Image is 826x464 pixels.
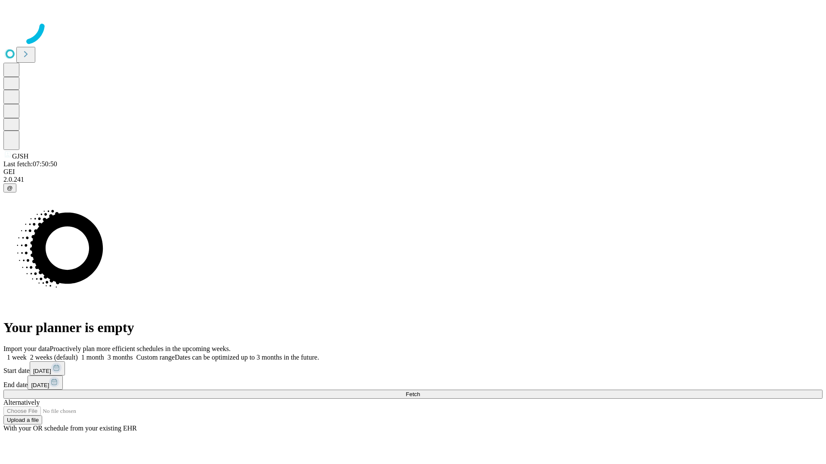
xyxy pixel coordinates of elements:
[3,415,42,424] button: Upload a file
[12,153,28,160] span: GJSH
[3,361,823,375] div: Start date
[81,354,104,361] span: 1 month
[175,354,319,361] span: Dates can be optimized up to 3 months in the future.
[3,176,823,183] div: 2.0.241
[3,424,137,432] span: With your OR schedule from your existing EHR
[3,399,40,406] span: Alternatively
[406,391,420,397] span: Fetch
[3,390,823,399] button: Fetch
[33,368,51,374] span: [DATE]
[31,382,49,388] span: [DATE]
[28,375,63,390] button: [DATE]
[7,354,27,361] span: 1 week
[3,160,57,168] span: Last fetch: 07:50:50
[3,183,16,192] button: @
[3,168,823,176] div: GEI
[30,361,65,375] button: [DATE]
[136,354,175,361] span: Custom range
[3,375,823,390] div: End date
[50,345,231,352] span: Proactively plan more efficient schedules in the upcoming weeks.
[3,345,50,352] span: Import your data
[108,354,133,361] span: 3 months
[30,354,78,361] span: 2 weeks (default)
[7,185,13,191] span: @
[3,320,823,336] h1: Your planner is empty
